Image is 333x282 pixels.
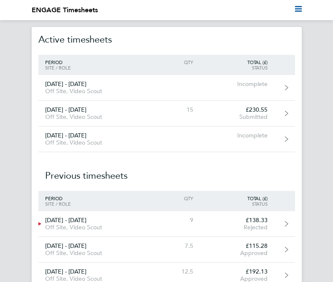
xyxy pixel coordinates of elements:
div: £230.55 [200,106,274,113]
div: [DATE] - [DATE] [38,132,152,139]
div: 7.5 [151,242,200,250]
div: Submitted [200,113,274,121]
div: Site / Role [38,201,152,207]
div: Incomplete [200,81,274,88]
div: Off Site, Video Scout [38,250,152,257]
div: [DATE] - [DATE] [38,217,152,224]
div: [DATE] - [DATE] [38,81,152,88]
div: [DATE] - [DATE] [38,106,152,113]
div: Approved [200,250,274,257]
a: [DATE] - [DATE]Off Site, Video ScoutIncomplete [38,126,295,152]
div: £138.33 [200,217,274,224]
a: [DATE] - [DATE]Off Site, Video Scout15£230.55Submitted [38,101,295,126]
div: £115.28 [200,242,274,250]
div: Off Site, Video Scout [38,139,152,146]
div: 12.5 [151,268,200,275]
div: 15 [151,106,200,113]
h2: Previous timesheets [38,152,295,191]
div: Rejected [200,224,274,231]
div: £192.13 [200,268,274,275]
div: Status [200,65,274,70]
li: ENGAGE Timesheets [32,5,98,15]
div: Qty [151,196,200,201]
div: Total (£) [200,196,274,201]
div: Off Site, Video Scout [38,113,152,121]
div: Total (£) [200,59,274,65]
div: Qty [151,59,200,65]
div: 9 [151,217,200,224]
div: Status [200,201,274,207]
span: Period [45,59,62,65]
a: [DATE] - [DATE]Off Site, Video Scout7.5£115.28Approved [38,237,295,263]
h2: Active timesheets [38,24,295,55]
div: [DATE] - [DATE] [38,268,152,275]
a: [DATE] - [DATE]Off Site, Video ScoutIncomplete [38,75,295,101]
div: Off Site, Video Scout [38,224,152,231]
div: Incomplete [200,132,274,139]
div: [DATE] - [DATE] [38,242,152,250]
div: Site / Role [38,65,152,70]
a: [DATE] - [DATE]Off Site, Video Scout9£138.33Rejected [38,211,295,237]
div: Off Site, Video Scout [38,88,152,95]
span: Period [45,195,62,201]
